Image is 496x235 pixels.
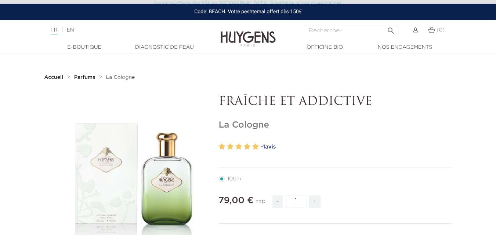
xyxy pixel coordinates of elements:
label: 1 [219,142,225,152]
label: 3 [235,142,242,152]
h1: La Cologne [219,120,452,131]
a: Nos engagements [368,44,442,51]
p: FRAÎCHE ET ADDICTIVE [219,95,452,109]
input: Rechercher [305,26,398,35]
a: Parfums [74,74,97,80]
label: 5 [252,142,259,152]
a: La Cologne [106,74,135,80]
span: 1 [263,144,265,150]
strong: Parfums [74,75,95,80]
a: Accueil [44,74,65,80]
a: Diagnostic de peau [128,44,201,51]
div: | [47,26,201,34]
label: 2 [227,142,233,152]
a: FR [51,27,58,35]
a: Officine Bio [288,44,362,51]
img: Huygens [221,19,276,48]
button:  [384,23,398,33]
span: + [309,195,321,208]
a: E-Boutique [48,44,121,51]
label: 4 [244,142,250,152]
div: TTC [256,194,265,214]
i:  [387,24,395,33]
span: - [272,195,283,208]
strong: Accueil [44,75,64,80]
a: EN [66,27,74,33]
input: Quantité [285,195,307,208]
span: (0) [437,27,445,33]
label: 100ml [219,176,251,182]
span: 79,00 € [219,196,254,205]
a: -1avis [261,142,452,153]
